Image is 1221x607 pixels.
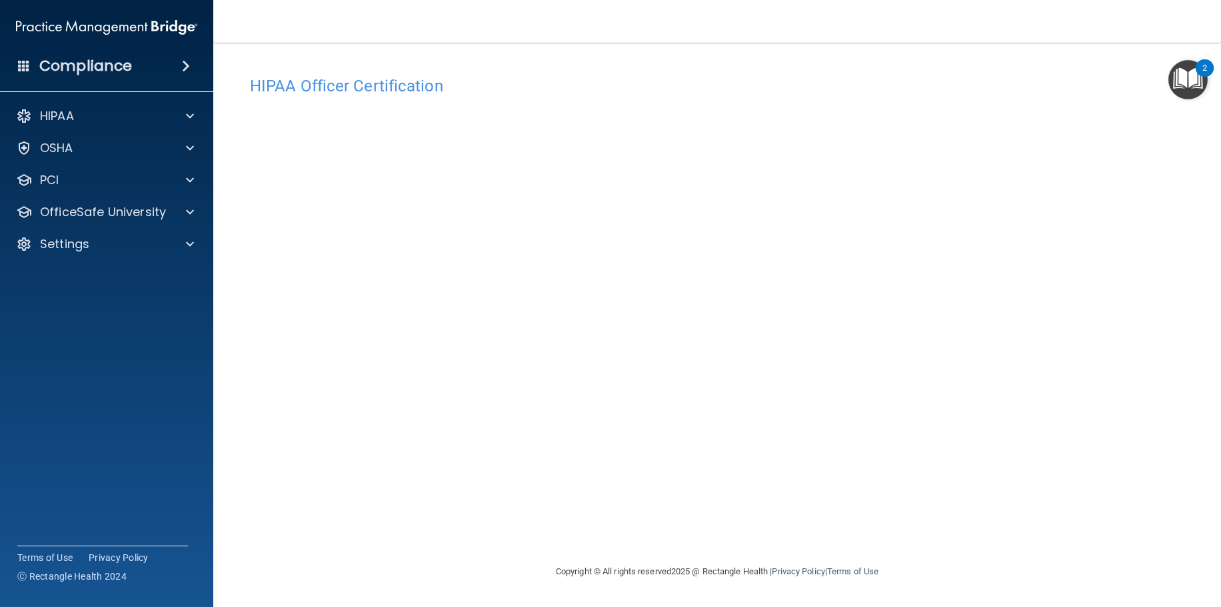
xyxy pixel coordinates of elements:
a: Settings [16,236,194,252]
a: OSHA [16,140,194,156]
button: Open Resource Center, 2 new notifications [1168,60,1208,99]
a: HIPAA [16,108,194,124]
img: PMB logo [16,14,197,41]
p: Settings [40,236,89,252]
a: Terms of Use [17,551,73,564]
div: 2 [1202,68,1207,85]
a: OfficeSafe University [16,204,194,220]
h4: Compliance [39,57,132,75]
iframe: hipaa-training [250,102,1184,536]
h4: HIPAA Officer Certification [250,77,1184,95]
a: PCI [16,172,194,188]
a: Privacy Policy [772,566,824,576]
span: Ⓒ Rectangle Health 2024 [17,570,127,583]
div: Copyright © All rights reserved 2025 @ Rectangle Health | | [474,550,960,593]
a: Privacy Policy [89,551,149,564]
p: PCI [40,172,59,188]
a: Terms of Use [827,566,878,576]
p: OSHA [40,140,73,156]
p: OfficeSafe University [40,204,166,220]
p: HIPAA [40,108,74,124]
